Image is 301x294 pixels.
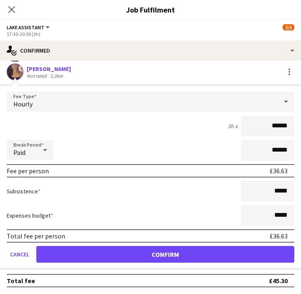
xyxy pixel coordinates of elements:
[27,65,71,73] div: [PERSON_NAME]
[7,188,40,195] label: Subsistence
[48,73,65,79] div: 3.2km
[7,276,35,285] div: Total fee
[36,246,294,263] button: Confirm
[269,276,288,285] div: £45.30
[7,232,65,240] div: Total fee per person
[7,24,51,30] button: Lake Assistant
[283,24,294,30] span: 2/3
[7,246,33,263] button: Cancel
[270,232,288,240] div: £36.63
[13,100,33,108] span: Hourly
[7,31,294,37] div: 17:30-20:30 (3h)
[7,212,53,219] label: Expenses budget
[228,122,238,130] div: 3h x
[27,73,48,79] div: Not rated
[13,148,25,157] span: Paid
[270,167,288,175] div: £36.63
[7,24,44,30] span: Lake Assistant
[7,167,49,175] div: Fee per person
